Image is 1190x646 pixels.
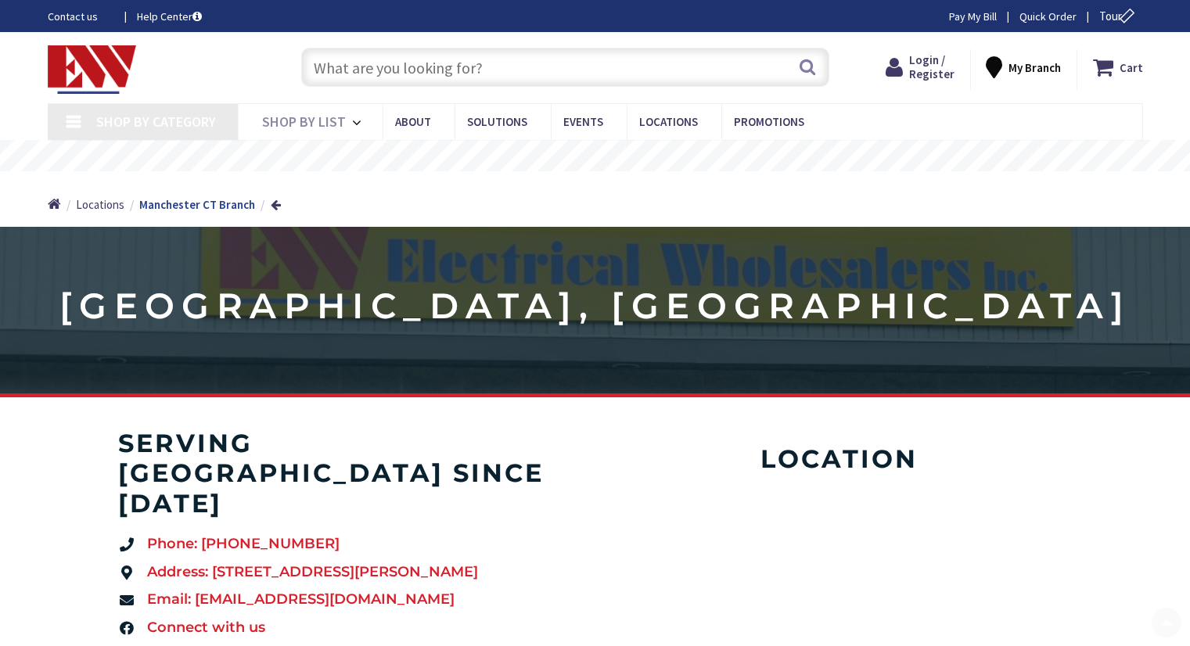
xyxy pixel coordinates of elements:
strong: Cart [1120,53,1143,81]
span: Shop By List [262,113,346,131]
span: Connect with us [143,618,265,638]
span: Email: [EMAIL_ADDRESS][DOMAIN_NAME] [143,590,455,610]
div: My Branch [986,53,1061,81]
span: About [395,114,431,129]
span: Shop By Category [96,113,216,131]
a: Email: [EMAIL_ADDRESS][DOMAIN_NAME] [118,590,580,610]
span: Events [563,114,603,129]
span: Login / Register [909,52,955,81]
h4: serving [GEOGRAPHIC_DATA] since [DATE] [118,429,580,519]
a: Quick Order [1019,9,1077,24]
span: Tour [1099,9,1139,23]
a: Contact us [48,9,112,24]
span: Locations [76,197,124,212]
h4: Location [626,444,1053,474]
input: What are you looking for? [301,48,829,87]
a: Cart [1093,53,1143,81]
a: Phone: [PHONE_NUMBER] [118,534,580,554]
img: Electrical Wholesalers, Inc. [48,45,137,94]
span: Address: [STREET_ADDRESS][PERSON_NAME] [143,562,478,583]
strong: Manchester CT Branch [139,197,255,212]
a: Locations [76,196,124,213]
strong: My Branch [1008,60,1061,75]
span: Phone: [PHONE_NUMBER] [143,534,340,554]
a: Help Center [137,9,202,24]
a: Pay My Bill [949,9,997,24]
span: Promotions [734,114,804,129]
a: Address: [STREET_ADDRESS][PERSON_NAME] [118,562,580,583]
a: Connect with us [118,618,580,638]
a: Login / Register [886,53,955,81]
span: Locations [639,114,698,129]
span: Solutions [467,114,527,129]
